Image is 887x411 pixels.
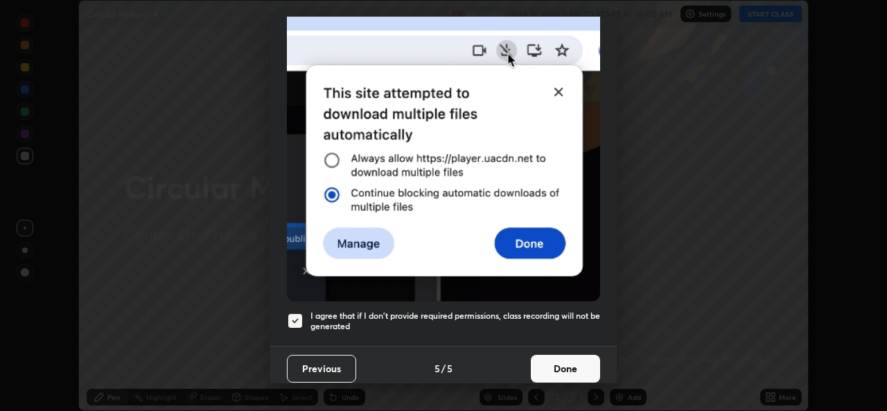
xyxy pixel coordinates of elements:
[310,311,600,332] h5: I agree that if I don't provide required permissions, class recording will not be generated
[531,355,600,383] button: Done
[447,361,453,376] h4: 5
[434,361,440,376] h4: 5
[441,361,446,376] h4: /
[287,355,356,383] button: Previous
